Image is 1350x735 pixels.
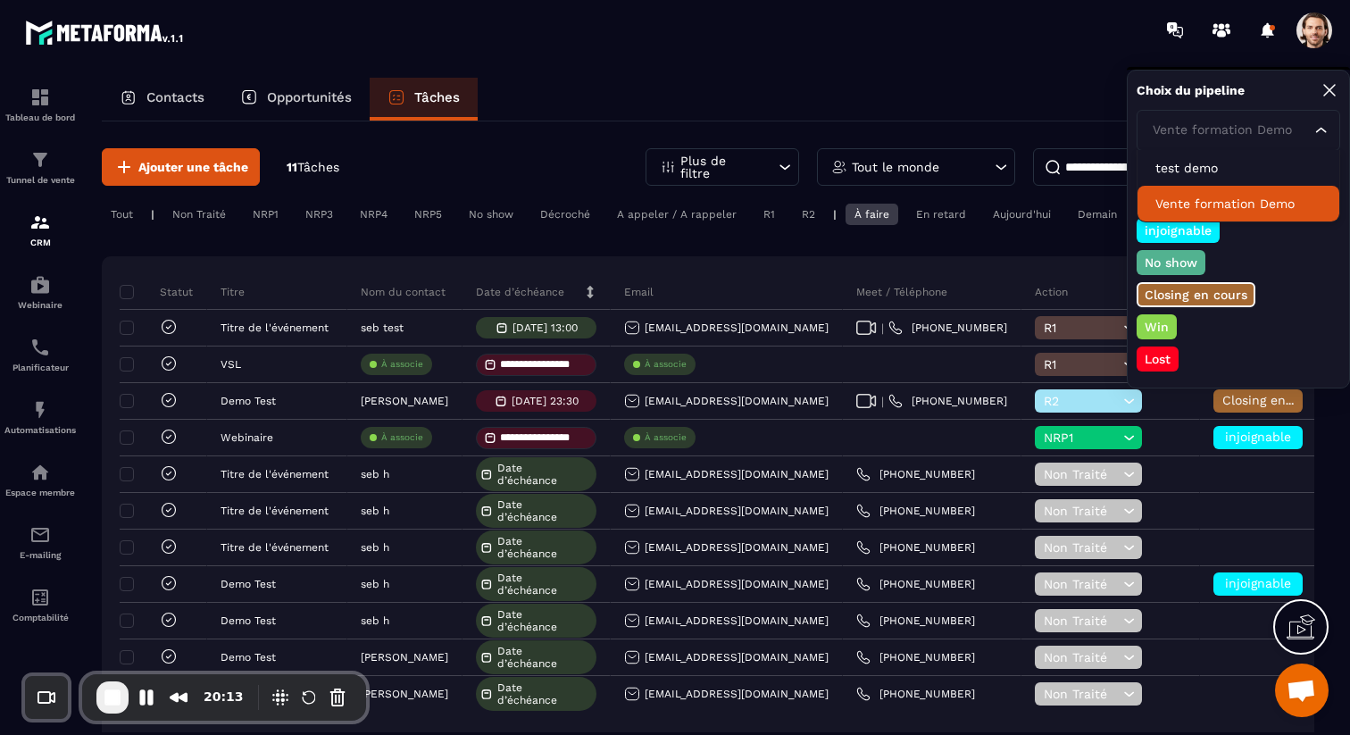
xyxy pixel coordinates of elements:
[296,204,342,225] div: NRP3
[856,577,975,591] a: [PHONE_NUMBER]
[221,541,329,554] p: Titre de l'événement
[497,535,592,560] span: Date d’échéance
[4,238,76,247] p: CRM
[1142,318,1171,336] p: Win
[1225,430,1291,444] span: injoignable
[846,204,898,225] div: À faire
[29,274,51,296] img: automations
[267,89,352,105] p: Opportunités
[1044,687,1119,701] span: Non Traité
[221,358,241,371] p: VSL
[856,285,947,299] p: Meet / Téléphone
[1142,254,1200,271] p: No show
[29,149,51,171] img: formation
[881,395,884,408] span: |
[833,208,837,221] p: |
[1035,285,1068,299] p: Action
[1044,540,1119,555] span: Non Traité
[531,204,599,225] div: Décroché
[4,550,76,560] p: E-mailing
[1155,195,1321,213] p: Vente formation Demo
[856,467,975,481] a: [PHONE_NUMBER]
[221,505,329,517] p: Titre de l'événement
[221,431,273,444] p: Webinaire
[1044,650,1119,664] span: Non Traité
[29,399,51,421] img: automations
[1137,110,1340,151] div: Search for option
[1225,576,1291,590] span: injoignable
[4,511,76,573] a: emailemailE-mailing
[680,155,759,180] p: Plus de filtre
[414,89,460,105] p: Tâches
[1142,350,1173,368] p: Lost
[1044,430,1119,445] span: NRP1
[645,431,687,444] p: À associe
[608,204,746,225] div: A appeler / A rappeler
[1155,159,1321,177] p: test demo
[1275,664,1329,717] a: Ouvrir le chat
[151,208,154,221] p: |
[856,504,975,518] a: [PHONE_NUMBER]
[124,285,193,299] p: Statut
[361,395,448,407] p: [PERSON_NAME]
[4,386,76,448] a: automationsautomationsAutomatisations
[624,285,654,299] p: Email
[361,322,404,334] p: seb test
[4,363,76,372] p: Planificateur
[1044,321,1119,335] span: R1
[361,688,448,700] p: [PERSON_NAME]
[4,323,76,386] a: schedulerschedulerPlanificateur
[460,204,522,225] div: No show
[984,204,1060,225] div: Aujourd'hui
[888,394,1007,408] a: [PHONE_NUMBER]
[754,204,784,225] div: R1
[4,573,76,636] a: accountantaccountantComptabilité
[497,498,592,523] span: Date d’échéance
[512,322,578,334] p: [DATE] 13:00
[222,78,370,121] a: Opportunités
[29,587,51,608] img: accountant
[1044,504,1119,518] span: Non Traité
[4,198,76,261] a: formationformationCRM
[856,540,975,555] a: [PHONE_NUMBER]
[361,651,448,664] p: [PERSON_NAME]
[497,681,592,706] span: Date d’échéance
[221,614,276,627] p: Demo Test
[361,578,389,590] p: seb h
[29,462,51,483] img: automations
[497,608,592,633] span: Date d’échéance
[1148,121,1311,140] input: Search for option
[4,425,76,435] p: Automatisations
[381,431,423,444] p: À associe
[381,358,423,371] p: À associe
[881,322,884,335] span: |
[907,204,975,225] div: En retard
[221,322,329,334] p: Titre de l'événement
[138,158,248,176] span: Ajouter une tâche
[1044,467,1119,481] span: Non Traité
[297,160,339,174] span: Tâches
[221,578,276,590] p: Demo Test
[221,395,276,407] p: Demo Test
[4,175,76,185] p: Tunnel de vente
[221,285,245,299] p: Titre
[25,16,186,48] img: logo
[856,687,975,701] a: [PHONE_NUMBER]
[645,358,687,371] p: À associe
[497,645,592,670] span: Date d’échéance
[29,212,51,233] img: formation
[4,300,76,310] p: Webinaire
[1044,577,1119,591] span: Non Traité
[1137,82,1245,99] p: Choix du pipeline
[888,321,1007,335] a: [PHONE_NUMBER]
[405,204,451,225] div: NRP5
[497,462,592,487] span: Date d’échéance
[361,541,389,554] p: seb h
[856,650,975,664] a: [PHONE_NUMBER]
[1222,393,1324,407] span: Closing en cours
[102,78,222,121] a: Contacts
[4,136,76,198] a: formationformationTunnel de vente
[351,204,396,225] div: NRP4
[497,572,592,597] span: Date d’échéance
[1142,286,1250,304] p: Closing en cours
